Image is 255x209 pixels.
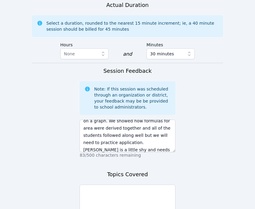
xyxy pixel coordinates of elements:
[107,170,148,179] h3: Topics Covered
[64,51,75,56] span: None
[146,39,195,48] label: Minutes
[60,39,109,48] label: Hours
[46,20,219,32] div: Select a duration, rounded to the nearest 15 minute increment; ie, a 40 minute session should be ...
[146,48,195,59] button: 30 minutes
[150,50,174,57] span: 30 minutes
[106,1,149,9] h3: Actual Duration
[60,48,109,59] button: None
[80,120,175,152] textarea: [DATE] the students started 7 minute late due to technical difficulties so we did not get our ful...
[103,67,152,75] h3: Session Feedback
[94,86,170,110] div: Note: If this session was scheduled through an organization or district, your feedback may be be ...
[123,51,132,58] div: and
[80,152,175,158] p: 83/500 characters remaining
